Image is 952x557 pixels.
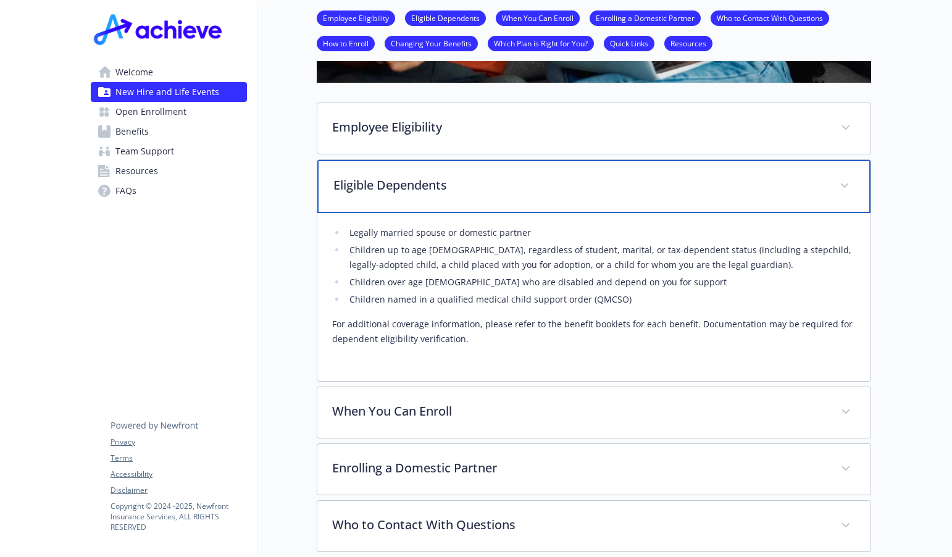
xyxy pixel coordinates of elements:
[346,243,856,272] li: Children up to age [DEMOGRAPHIC_DATA], regardless of student, marital, or tax-dependent status (i...
[332,317,856,346] p: For additional coverage information, please refer to the benefit booklets for each benefit. Docum...
[115,102,186,122] span: Open Enrollment
[91,82,247,102] a: New Hire and Life Events
[111,469,246,480] a: Accessibility
[91,102,247,122] a: Open Enrollment
[332,402,826,421] p: When You Can Enroll
[317,160,871,213] div: Eligible Dependents
[332,516,826,534] p: Who to Contact With Questions
[664,37,712,49] a: Resources
[115,122,149,141] span: Benefits
[317,444,871,495] div: Enrolling a Domestic Partner
[115,62,153,82] span: Welcome
[111,485,246,496] a: Disclaimer
[317,213,871,381] div: Eligible Dependents
[332,459,826,477] p: Enrolling a Domestic Partner
[91,141,247,161] a: Team Support
[115,141,174,161] span: Team Support
[91,62,247,82] a: Welcome
[346,292,856,307] li: Children named in a qualified medical child support order (QMCSO)
[317,12,395,23] a: Employee Eligibility
[115,82,219,102] span: New Hire and Life Events
[115,161,158,181] span: Resources
[111,453,246,464] a: Terms
[333,176,825,195] p: Eligible Dependents
[317,37,375,49] a: How to Enroll
[332,118,826,136] p: Employee Eligibility
[385,37,478,49] a: Changing Your Benefits
[91,181,247,201] a: FAQs
[317,501,871,551] div: Who to Contact With Questions
[317,387,871,438] div: When You Can Enroll
[711,12,829,23] a: Who to Contact With Questions
[115,181,136,201] span: FAQs
[317,103,871,154] div: Employee Eligibility
[496,12,580,23] a: When You Can Enroll
[604,37,654,49] a: Quick Links
[590,12,701,23] a: Enrolling a Domestic Partner
[346,225,856,240] li: Legally married spouse or domestic partner
[111,501,246,532] p: Copyright © 2024 - 2025 , Newfront Insurance Services, ALL RIGHTS RESERVED
[91,161,247,181] a: Resources
[346,275,856,290] li: Children over age [DEMOGRAPHIC_DATA] who are disabled and depend on you for support
[488,37,594,49] a: Which Plan is Right for You?
[111,437,246,448] a: Privacy
[91,122,247,141] a: Benefits
[405,12,486,23] a: Eligible Dependents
